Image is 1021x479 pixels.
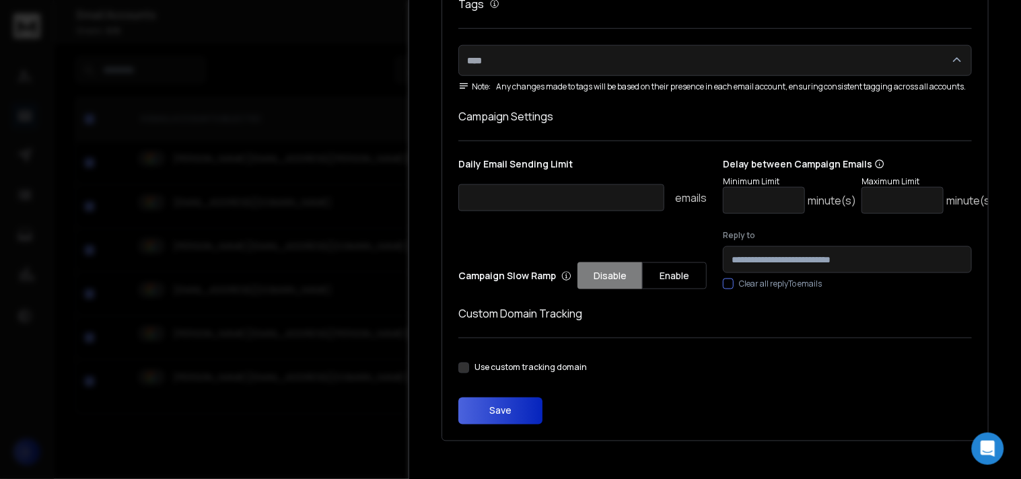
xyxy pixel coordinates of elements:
p: emails [675,190,707,206]
button: Disable [577,262,642,289]
p: Delay between Campaign Emails [723,157,995,171]
h1: Custom Domain Tracking [458,305,972,322]
p: Daily Email Sending Limit [458,157,707,176]
p: Maximum Limit [861,176,995,187]
div: Open Intercom Messenger [972,433,1004,465]
p: minute(s) [808,192,856,209]
label: Reply to [723,230,972,241]
h1: Campaign Settings [458,108,972,124]
p: Campaign Slow Ramp [458,269,571,283]
p: minute(s) [946,192,995,209]
button: Enable [642,262,707,289]
button: Save [458,398,542,425]
span: Note: [458,81,491,92]
label: Use custom tracking domain [474,363,587,373]
div: Any changes made to tags will be based on their presence in each email account, ensuring consiste... [458,81,972,92]
label: Clear all replyTo emails [739,279,822,289]
p: Minimum Limit [723,176,856,187]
